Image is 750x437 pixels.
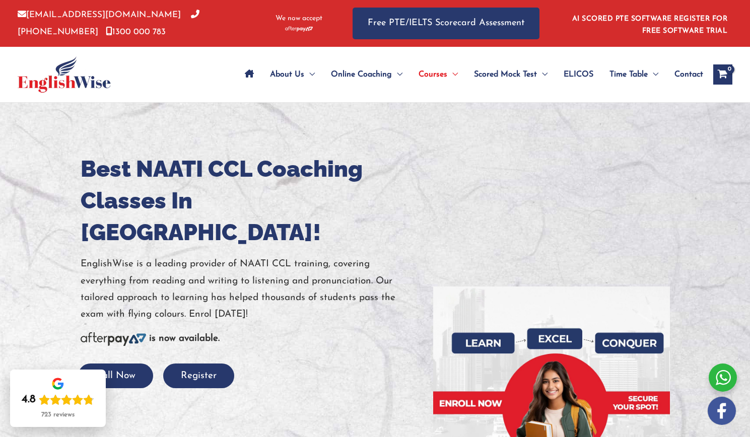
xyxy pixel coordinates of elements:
[447,57,458,92] span: Menu Toggle
[106,28,166,36] a: 1300 000 783
[474,57,537,92] span: Scored Mock Test
[466,57,556,92] a: Scored Mock TestMenu Toggle
[331,57,392,92] span: Online Coaching
[609,57,648,92] span: Time Table
[713,64,732,85] a: View Shopping Cart, empty
[22,393,94,407] div: Rating: 4.8 out of 5
[81,153,418,248] h1: Best NAATI CCL Coaching Classes In [GEOGRAPHIC_DATA]!
[411,57,466,92] a: CoursesMenu Toggle
[18,11,199,36] a: [PHONE_NUMBER]
[537,57,548,92] span: Menu Toggle
[674,57,703,92] span: Contact
[163,363,234,388] button: Register
[81,332,146,346] img: Afterpay-Logo
[276,14,322,24] span: We now accept
[22,393,36,407] div: 4.8
[353,8,539,39] a: Free PTE/IELTS Scorecard Assessment
[419,57,447,92] span: Courses
[41,411,75,419] div: 723 reviews
[572,15,728,35] a: AI SCORED PTE SOFTWARE REGISTER FOR FREE SOFTWARE TRIAL
[78,363,153,388] button: Call Now
[648,57,658,92] span: Menu Toggle
[304,57,315,92] span: Menu Toggle
[566,7,732,40] aside: Header Widget 1
[708,397,736,425] img: white-facebook.png
[392,57,402,92] span: Menu Toggle
[601,57,666,92] a: Time TableMenu Toggle
[78,371,153,381] a: Call Now
[323,57,411,92] a: Online CoachingMenu Toggle
[564,57,593,92] span: ELICOS
[81,256,418,323] p: EnglishWise is a leading provider of NAATI CCL training, covering everything from reading and wri...
[18,56,111,93] img: cropped-ew-logo
[285,26,313,32] img: Afterpay-Logo
[163,371,234,381] a: Register
[237,57,703,92] nav: Site Navigation: Main Menu
[18,11,181,19] a: [EMAIL_ADDRESS][DOMAIN_NAME]
[270,57,304,92] span: About Us
[262,57,323,92] a: About UsMenu Toggle
[666,57,703,92] a: Contact
[556,57,601,92] a: ELICOS
[149,334,220,343] b: is now available.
